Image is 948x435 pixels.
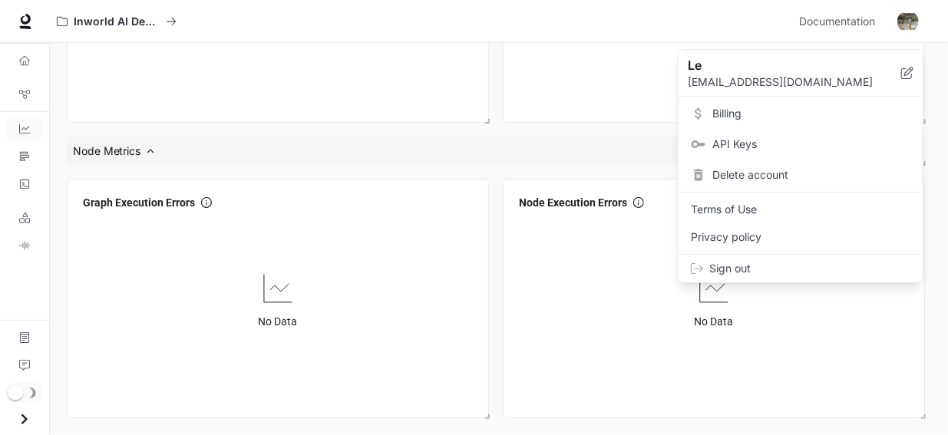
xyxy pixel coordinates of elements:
span: Delete account [712,167,910,183]
span: Terms of Use [691,202,910,217]
div: Le[EMAIL_ADDRESS][DOMAIN_NAME] [679,50,923,97]
p: Le [688,56,877,74]
a: Terms of Use [682,196,920,223]
span: Sign out [709,261,910,276]
div: Delete account [682,161,920,189]
span: API Keys [712,137,910,152]
span: Privacy policy [691,229,910,245]
a: API Keys [682,130,920,158]
a: Privacy policy [682,223,920,251]
p: [EMAIL_ADDRESS][DOMAIN_NAME] [688,74,901,90]
div: Sign out [679,255,923,282]
a: Billing [682,100,920,127]
span: Billing [712,106,910,121]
